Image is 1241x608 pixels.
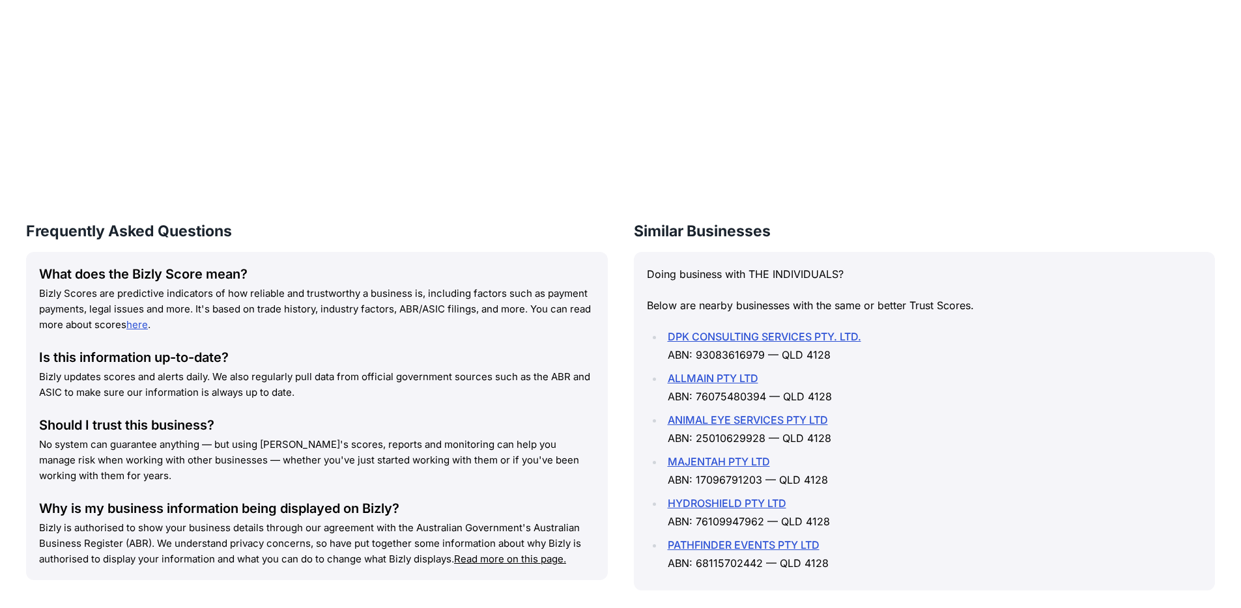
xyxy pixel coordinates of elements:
p: Bizly updates scores and alerts daily. We also regularly pull data from official government sourc... [39,369,595,400]
div: Why is my business information being displayed on Bizly? [39,499,595,518]
p: Bizly is authorised to show your business details through our agreement with the Australian Gover... [39,520,595,567]
p: Bizly Scores are predictive indicators of how reliable and trustworthy a business is, including f... [39,286,595,333]
h3: Frequently Asked Questions [26,221,608,242]
li: ABN: 76075480394 — QLD 4128 [664,369,1203,406]
li: ABN: 76109947962 — QLD 4128 [664,494,1203,531]
p: No system can guarantee anything — but using [PERSON_NAME]'s scores, reports and monitoring can h... [39,437,595,484]
a: HYDROSHIELD PTY LTD [668,497,786,510]
a: Read more on this page. [454,553,566,565]
a: ANIMAL EYE SERVICES PTY LTD [668,413,828,426]
h3: Similar Businesses [634,221,1216,242]
li: ABN: 68115702442 — QLD 4128 [664,536,1203,572]
li: ABN: 93083616979 — QLD 4128 [664,327,1203,364]
div: What does the Bizly Score mean? [39,265,595,283]
p: Doing business with THE INDIVIDUALS? [647,265,1203,283]
li: ABN: 17096791203 — QLD 4128 [664,452,1203,489]
a: ALLMAIN PTY LTD [668,372,758,385]
li: ABN: 25010629928 — QLD 4128 [664,411,1203,447]
a: PATHFINDER EVENTS PTY LTD [668,538,820,551]
div: Should I trust this business? [39,416,595,434]
p: Below are nearby businesses with the same or better Trust Scores. [647,296,1203,314]
a: here [126,318,148,331]
div: Is this information up-to-date? [39,348,595,366]
a: DPK CONSULTING SERVICES PTY. LTD. [668,330,861,343]
a: MAJENTAH PTY LTD [668,455,770,468]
